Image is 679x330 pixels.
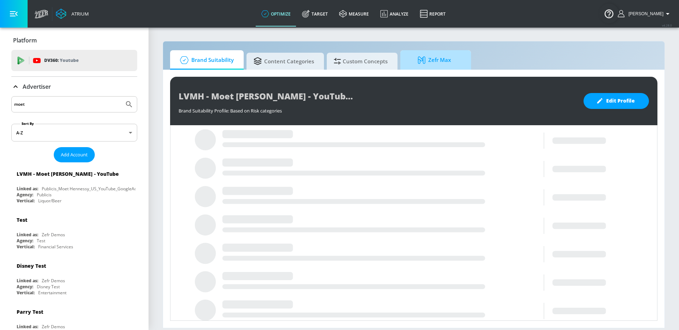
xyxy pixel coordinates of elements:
[38,290,66,296] div: Entertainment
[17,278,38,284] div: Linked as:
[17,170,119,177] div: LVMH - Moet [PERSON_NAME] - YouTube
[17,232,38,238] div: Linked as:
[11,30,137,50] div: Platform
[42,324,65,330] div: Zefr Demos
[56,8,89,19] a: Atrium
[20,121,35,126] label: Sort By
[13,36,37,44] p: Platform
[11,211,137,251] div: TestLinked as:Zefr DemosAgency:TestVertical:Financial Services
[69,11,89,17] div: Atrium
[38,198,62,204] div: Liquor/Beer
[11,50,137,71] div: DV360: Youtube
[37,284,60,290] div: Disney Test
[23,83,51,91] p: Advertiser
[618,10,672,18] button: [PERSON_NAME]
[11,165,137,205] div: LVMH - Moet [PERSON_NAME] - YouTubeLinked as:Publicis_Moet Hennessy_US_YouTube_GoogleAdsAgency:Pu...
[17,238,33,244] div: Agency:
[334,53,388,70] span: Custom Concepts
[11,124,137,141] div: A-Z
[11,257,137,297] div: Disney TestLinked as:Zefr DemosAgency:Disney TestVertical:Entertainment
[598,97,635,105] span: Edit Profile
[17,244,35,250] div: Vertical:
[414,1,451,27] a: Report
[54,147,95,162] button: Add Account
[296,1,333,27] a: Target
[60,57,79,64] p: Youtube
[662,23,672,27] span: v 4.28.0
[17,198,35,204] div: Vertical:
[42,232,65,238] div: Zefr Demos
[17,192,33,198] div: Agency:
[121,97,137,112] button: Submit Search
[17,284,33,290] div: Agency:
[17,308,43,315] div: Parry Test
[38,244,73,250] div: Financial Services
[177,52,234,69] span: Brand Suitability
[42,278,65,284] div: Zefr Demos
[17,324,38,330] div: Linked as:
[256,1,296,27] a: optimize
[17,262,46,269] div: Disney Test
[407,52,461,69] span: Zefr Max
[17,216,27,223] div: Test
[37,238,45,244] div: Test
[254,53,314,70] span: Content Categories
[37,192,52,198] div: Publicis
[375,1,414,27] a: Analyze
[333,1,375,27] a: measure
[44,57,79,64] p: DV360:
[14,100,121,109] input: Search by name
[626,11,663,16] span: login as: casey.cohen@zefr.com
[179,104,576,114] div: Brand Suitability Profile: Based on Risk categories
[42,186,139,192] div: Publicis_Moet Hennessy_US_YouTube_GoogleAds
[11,77,137,97] div: Advertiser
[584,93,649,109] button: Edit Profile
[61,151,88,159] span: Add Account
[17,290,35,296] div: Vertical:
[599,4,619,23] button: Open Resource Center
[17,186,38,192] div: Linked as:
